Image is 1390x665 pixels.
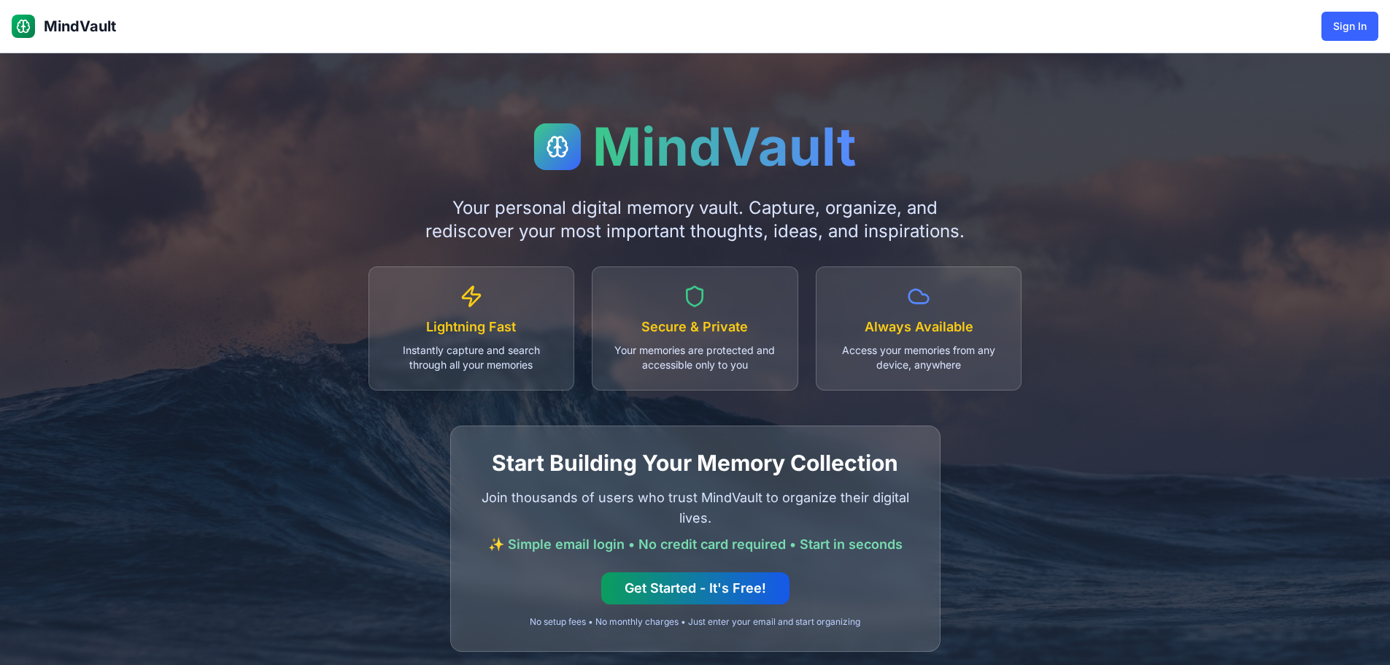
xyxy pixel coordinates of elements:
p: Your personal digital memory vault. Capture, organize, and rediscover your most important thought... [415,196,976,243]
p: No setup fees • No monthly charges • Just enter your email and start organizing [474,616,916,628]
h3: Always Available [834,317,1004,337]
h3: Lightning Fast [387,317,557,337]
h1: MindVault [44,16,116,36]
button: Sign In [1321,12,1378,41]
h1: MindVault [592,120,856,173]
p: Access your memories from any device, anywhere [834,343,1004,372]
p: Your memories are protected and accessible only to you [610,343,780,372]
h3: Secure & Private [610,317,780,337]
button: Get Started - It's Free! [601,572,789,604]
a: Get Started - It's Free! [601,581,789,596]
h2: Start Building Your Memory Collection [474,450,916,476]
p: Join thousands of users who trust MindVault to organize their digital lives. [474,488,916,555]
span: ✨ Simple email login • No credit card required • Start in seconds [474,534,916,555]
p: Instantly capture and search through all your memories [387,343,557,372]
